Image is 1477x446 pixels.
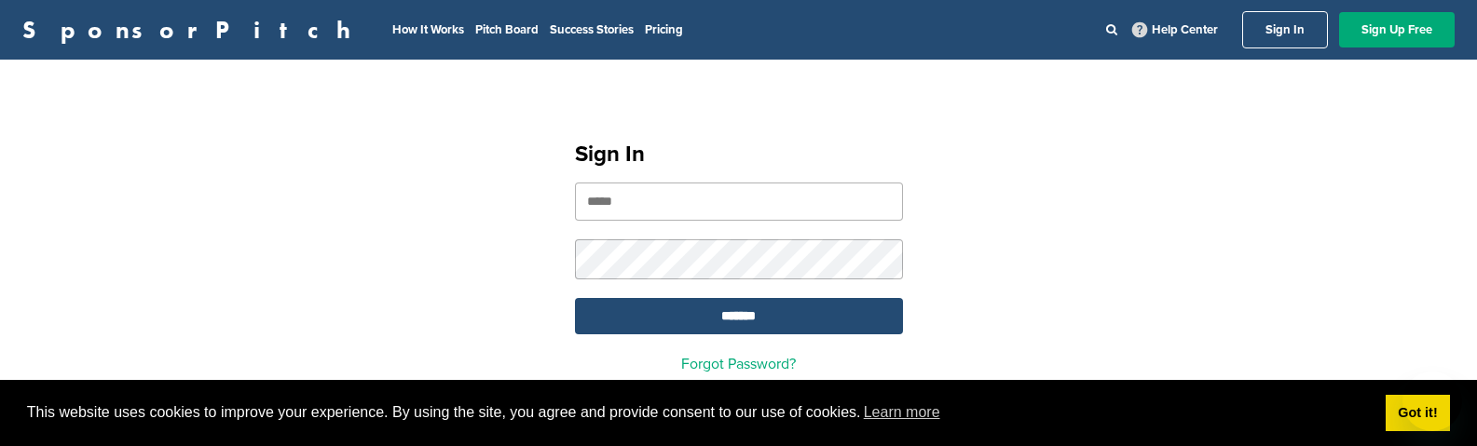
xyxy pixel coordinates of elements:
[1339,12,1455,47] a: Sign Up Free
[1402,372,1462,431] iframe: Button to launch messaging window
[27,399,1371,426] span: This website uses cookies to improve your experience. By using the site, you agree and provide co...
[645,22,683,37] a: Pricing
[22,18,362,42] a: SponsorPitch
[861,399,943,426] a: learn more about cookies
[1386,395,1450,432] a: dismiss cookie message
[575,138,903,171] h1: Sign In
[550,22,634,37] a: Success Stories
[1128,19,1222,41] a: Help Center
[392,22,464,37] a: How It Works
[681,355,796,373] a: Forgot Password?
[475,22,539,37] a: Pitch Board
[1242,11,1328,48] a: Sign In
